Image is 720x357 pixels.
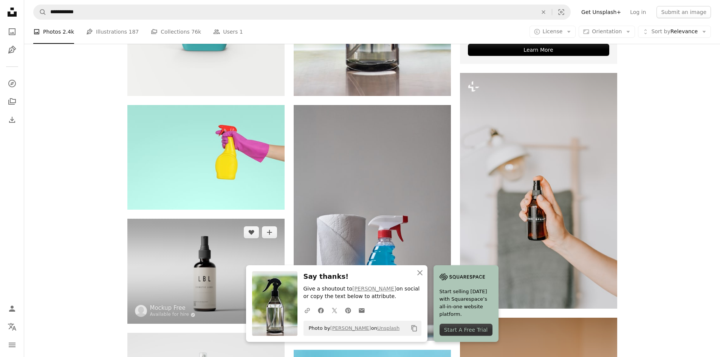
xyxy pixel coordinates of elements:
[127,154,285,161] a: person holding yellow plastic spray bottle
[440,288,492,318] span: Start selling [DATE] with Squarespace’s all-in-one website platform.
[305,322,400,334] span: Photo by on
[352,286,396,292] a: [PERSON_NAME]
[240,28,243,36] span: 1
[5,24,20,39] a: Photos
[434,265,499,342] a: Start selling [DATE] with Squarespace’s all-in-one website platform.Start A Free Trial
[530,26,576,38] button: License
[330,325,371,331] a: [PERSON_NAME]
[460,187,617,194] a: a hand holding a bottle of alcohol
[626,6,650,18] a: Log in
[657,6,711,18] button: Submit an image
[5,42,20,57] a: Illustrations
[535,5,552,19] button: Clear
[552,5,570,19] button: Visual search
[127,268,285,275] a: a bottle of lbl cosmetics on a white background
[543,28,563,34] span: License
[303,271,421,282] h3: Say thanks!
[592,28,622,34] span: Orientation
[5,76,20,91] a: Explore
[377,325,399,331] a: Unsplash
[150,312,196,318] a: Available for hire
[127,219,285,324] img: a bottle of lbl cosmetics on a white background
[191,28,201,36] span: 76k
[5,112,20,127] a: Download History
[86,20,139,44] a: Illustrations 187
[468,44,609,56] div: Learn More
[34,5,46,19] button: Search Unsplash
[314,303,328,318] a: Share on Facebook
[294,219,451,226] a: clear spray bottle
[408,322,421,335] button: Copy to clipboard
[213,20,243,44] a: Users 1
[651,28,698,36] span: Relevance
[294,105,451,341] img: clear spray bottle
[460,73,617,309] img: a hand holding a bottle of alcohol
[151,20,201,44] a: Collections 76k
[341,303,355,318] a: Share on Pinterest
[5,94,20,109] a: Collections
[577,6,626,18] a: Get Unsplash+
[579,26,635,38] button: Orientation
[328,303,341,318] a: Share on Twitter
[5,337,20,352] button: Menu
[5,319,20,334] button: Language
[129,28,139,36] span: 187
[262,226,277,238] button: Add to Collection
[33,5,571,20] form: Find visuals sitewide
[150,304,196,312] a: Mockup Free
[651,28,670,34] span: Sort by
[638,26,711,38] button: Sort byRelevance
[303,285,421,300] p: Give a shoutout to on social or copy the text below to attribute.
[244,226,259,238] button: Like
[355,303,369,318] a: Share over email
[5,5,20,21] a: Home — Unsplash
[127,105,285,210] img: person holding yellow plastic spray bottle
[5,301,20,316] a: Log in / Sign up
[440,324,492,336] div: Start A Free Trial
[135,305,147,317] img: Go to Mockup Free's profile
[440,271,485,283] img: file-1705255347840-230a6ab5bca9image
